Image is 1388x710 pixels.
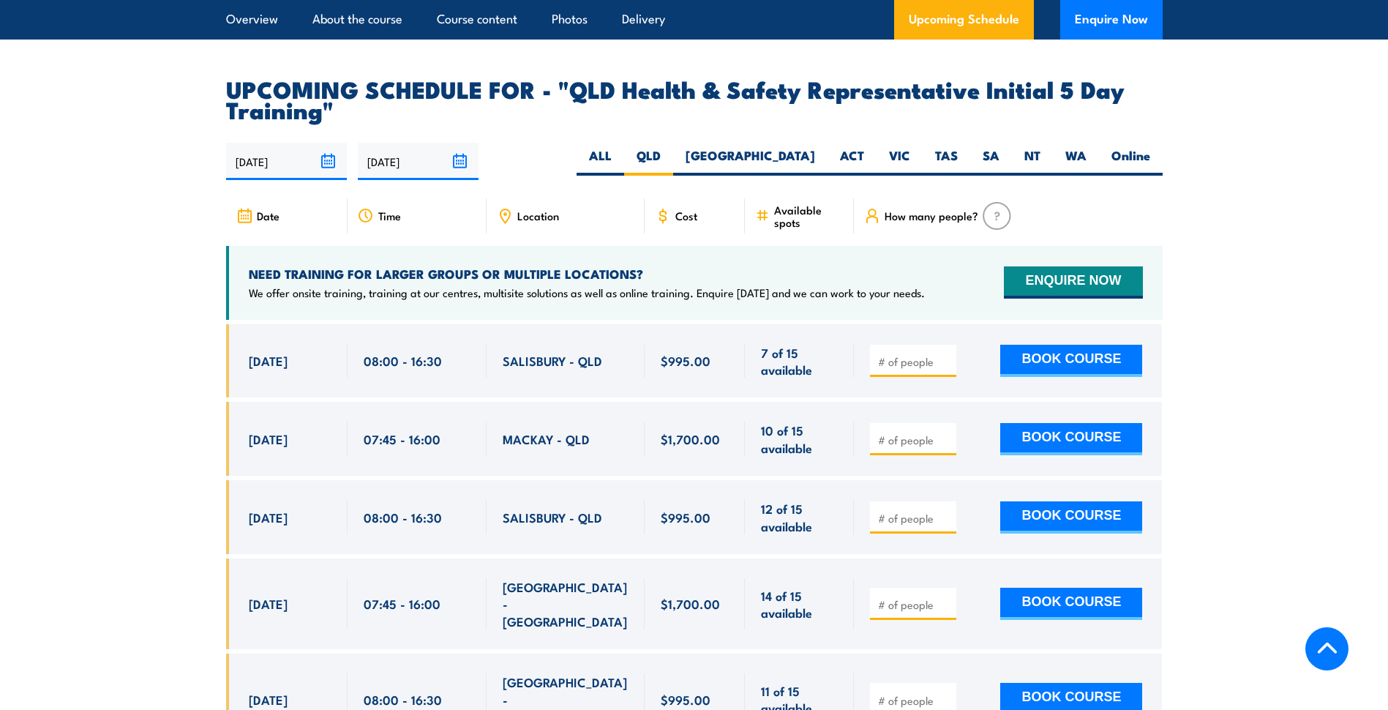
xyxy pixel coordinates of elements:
label: SA [970,147,1012,176]
button: ENQUIRE NOW [1004,266,1142,299]
span: 07:45 - 16:00 [364,595,440,612]
input: # of people [878,354,951,369]
span: [DATE] [249,595,288,612]
button: BOOK COURSE [1000,423,1142,455]
input: To date [358,143,479,180]
span: 10 of 15 available [761,422,838,456]
label: ALL [577,147,624,176]
span: $995.00 [661,509,710,526]
h2: UPCOMING SCHEDULE FOR - "QLD Health & Safety Representative Initial 5 Day Training" [226,78,1163,119]
span: 07:45 - 16:00 [364,430,440,447]
label: Online [1099,147,1163,176]
span: [DATE] [249,430,288,447]
h4: NEED TRAINING FOR LARGER GROUPS OR MULTIPLE LOCATIONS? [249,266,925,282]
span: 12 of 15 available [761,500,838,534]
p: We offer onsite training, training at our centres, multisite solutions as well as online training... [249,285,925,300]
span: 08:00 - 16:30 [364,691,442,708]
input: # of people [878,597,951,612]
span: Date [257,209,280,222]
input: From date [226,143,347,180]
label: TAS [923,147,970,176]
span: SALISBURY - QLD [503,352,602,369]
span: [DATE] [249,509,288,526]
button: BOOK COURSE [1000,345,1142,377]
span: [DATE] [249,352,288,369]
span: SALISBURY - QLD [503,509,602,526]
label: ACT [828,147,877,176]
span: 7 of 15 available [761,344,838,378]
span: [DATE] [249,691,288,708]
input: # of people [878,511,951,526]
span: Cost [675,209,697,222]
span: MACKAY - QLD [503,430,590,447]
span: $995.00 [661,691,710,708]
label: QLD [624,147,673,176]
input: # of people [878,433,951,447]
span: How many people? [885,209,978,222]
span: $995.00 [661,352,710,369]
input: # of people [878,693,951,708]
label: [GEOGRAPHIC_DATA] [673,147,828,176]
span: 08:00 - 16:30 [364,352,442,369]
span: [GEOGRAPHIC_DATA] - [GEOGRAPHIC_DATA] [503,578,629,629]
span: Location [517,209,559,222]
label: WA [1053,147,1099,176]
span: 08:00 - 16:30 [364,509,442,526]
button: BOOK COURSE [1000,501,1142,534]
label: VIC [877,147,923,176]
span: Available spots [774,203,844,228]
span: 14 of 15 available [761,587,838,621]
span: $1,700.00 [661,595,720,612]
span: Time [378,209,401,222]
button: BOOK COURSE [1000,588,1142,620]
span: $1,700.00 [661,430,720,447]
label: NT [1012,147,1053,176]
